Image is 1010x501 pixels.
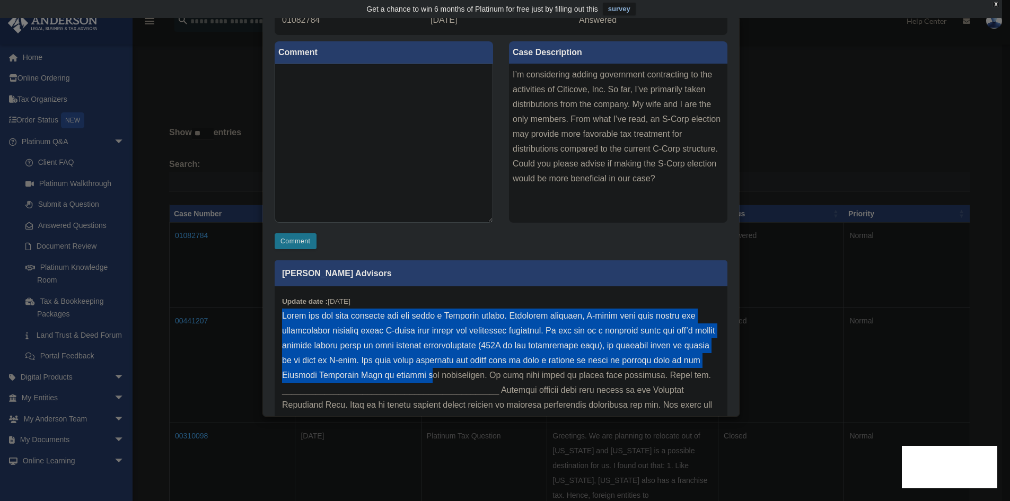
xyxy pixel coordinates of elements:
[282,297,350,305] small: [DATE]
[275,41,493,64] label: Comment
[282,15,320,24] span: 01082784
[275,233,317,249] button: Comment
[282,297,328,305] b: Update date :
[509,41,727,64] label: Case Description
[431,15,457,24] span: [DATE]
[603,3,636,15] a: survey
[275,260,727,286] p: [PERSON_NAME] Advisors
[366,3,598,15] div: Get a chance to win 6 months of Platinum for free just by filling out this
[993,2,999,8] div: close
[579,15,617,24] span: Answered
[509,64,727,223] div: I’m considering adding government contracting to the activities of Citicove, Inc. So far, I’ve pr...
